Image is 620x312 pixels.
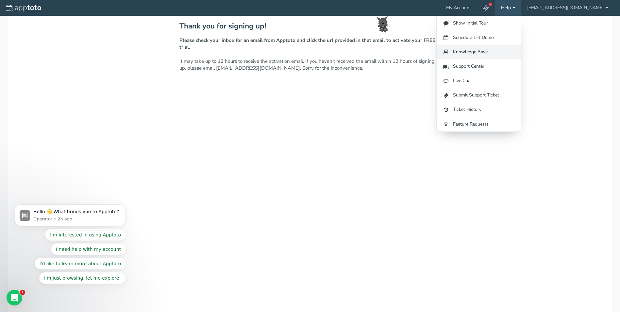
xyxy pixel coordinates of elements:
p: It may take up to 12 hours to receive the activation email. If you haven't received the email wit... [179,37,441,72]
a: Live Chat [437,74,521,88]
a: Ticket History [437,102,521,117]
img: toto-small.png [377,16,389,33]
a: Submit Support Ticket [437,88,521,102]
span: 1 [20,290,25,295]
a: Feature Requests [437,117,521,131]
a: Show Initial Tour [437,16,521,30]
a: Support Center [437,59,521,74]
strong: Please check your inbox for an email from Apptoto and click the url provided in that email to act... [179,37,435,50]
iframe: Intercom notifications message [5,140,136,294]
img: logo-apptoto--white.svg [6,5,41,11]
a: Schedule 1-1 Demo [437,30,521,45]
h2: Thank you for signing up! [179,22,441,30]
a: Knowledge Base [437,45,521,59]
iframe: Intercom live chat [7,290,22,305]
